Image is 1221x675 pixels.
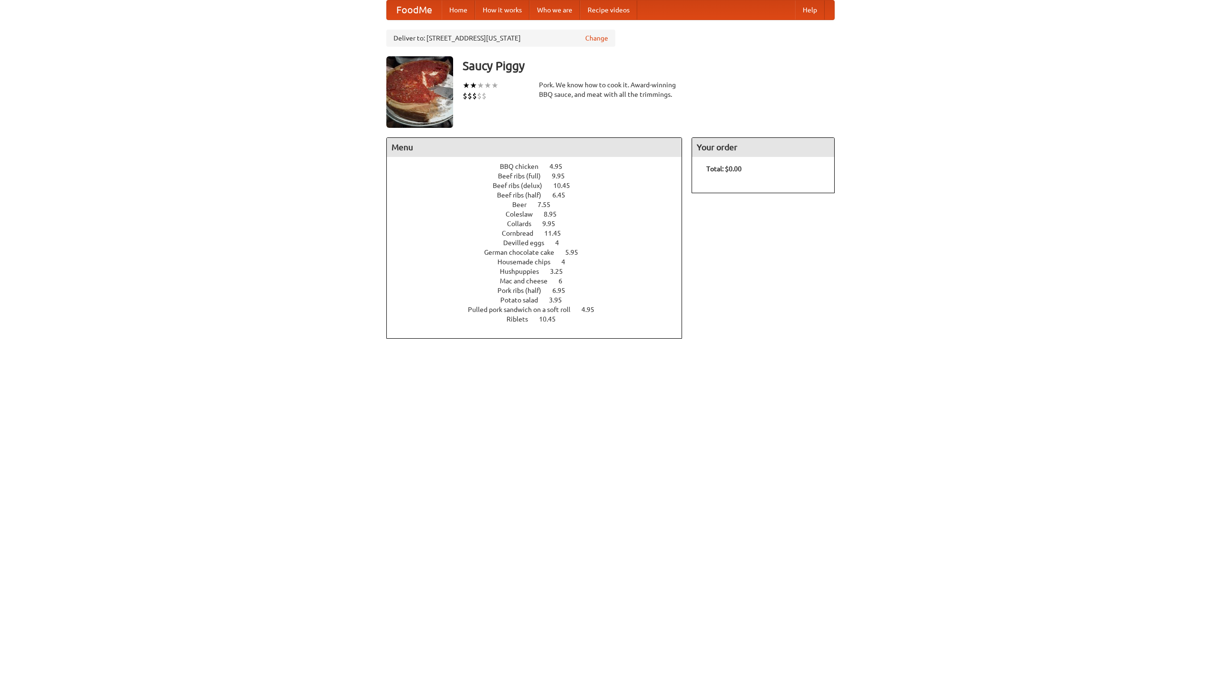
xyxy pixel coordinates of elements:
span: Collards [507,220,541,228]
a: Collards 9.95 [507,220,573,228]
a: Who we are [529,0,580,20]
span: 7.55 [538,201,560,208]
span: 11.45 [544,229,570,237]
span: 4.95 [581,306,604,313]
span: 4 [561,258,575,266]
a: How it works [475,0,529,20]
div: Pork. We know how to cook it. Award-winning BBQ sauce, and meat with all the trimmings. [539,80,682,99]
div: Deliver to: [STREET_ADDRESS][US_STATE] [386,30,615,47]
a: Potato salad 3.95 [500,296,579,304]
span: 6 [559,277,572,285]
a: Help [795,0,825,20]
b: Total: $0.00 [706,165,742,173]
span: Potato salad [500,296,548,304]
a: Beer 7.55 [512,201,568,208]
li: $ [463,91,467,101]
li: $ [467,91,472,101]
span: Cornbread [502,229,543,237]
span: Beer [512,201,536,208]
a: Pulled pork sandwich on a soft roll 4.95 [468,306,612,313]
span: 4 [555,239,569,247]
span: Beef ribs (full) [498,172,550,180]
li: ★ [477,80,484,91]
span: 4.95 [549,163,572,170]
a: Mac and cheese 6 [500,277,580,285]
span: 10.45 [553,182,579,189]
span: Beef ribs (half) [497,191,551,199]
a: Riblets 10.45 [507,315,573,323]
span: 10.45 [539,315,565,323]
span: 6.45 [552,191,575,199]
a: Coleslaw 8.95 [506,210,574,218]
a: Cornbread 11.45 [502,229,579,237]
span: 6.95 [552,287,575,294]
a: Change [585,33,608,43]
a: FoodMe [387,0,442,20]
li: $ [482,91,486,101]
li: $ [477,91,482,101]
a: German chocolate cake 5.95 [484,249,596,256]
h3: Saucy Piggy [463,56,835,75]
li: ★ [463,80,470,91]
a: Housemade chips 4 [497,258,583,266]
span: BBQ chicken [500,163,548,170]
a: Beef ribs (delux) 10.45 [493,182,588,189]
span: 5.95 [565,249,588,256]
a: Beef ribs (full) 9.95 [498,172,582,180]
a: Devilled eggs 4 [503,239,577,247]
span: 9.95 [552,172,574,180]
span: Housemade chips [497,258,560,266]
span: Hushpuppies [500,268,548,275]
li: ★ [491,80,498,91]
img: angular.jpg [386,56,453,128]
span: Riblets [507,315,538,323]
span: Beef ribs (delux) [493,182,552,189]
span: 9.95 [542,220,565,228]
span: 3.95 [549,296,571,304]
li: $ [472,91,477,101]
h4: Your order [692,138,834,157]
a: BBQ chicken 4.95 [500,163,580,170]
span: 8.95 [544,210,566,218]
li: ★ [484,80,491,91]
span: Coleslaw [506,210,542,218]
span: Pork ribs (half) [497,287,551,294]
a: Recipe videos [580,0,637,20]
a: Beef ribs (half) 6.45 [497,191,583,199]
a: Home [442,0,475,20]
li: ★ [470,80,477,91]
span: Pulled pork sandwich on a soft roll [468,306,580,313]
h4: Menu [387,138,682,157]
span: 3.25 [550,268,572,275]
a: Hushpuppies 3.25 [500,268,580,275]
a: Pork ribs (half) 6.95 [497,287,583,294]
span: German chocolate cake [484,249,564,256]
span: Devilled eggs [503,239,554,247]
span: Mac and cheese [500,277,557,285]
